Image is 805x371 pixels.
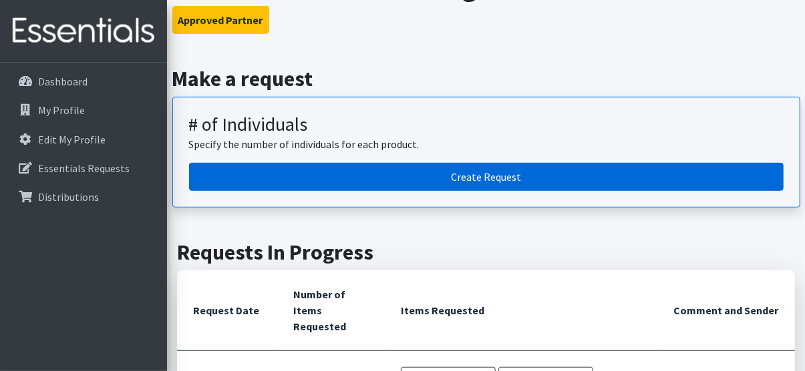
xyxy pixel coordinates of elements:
[38,75,88,88] p: Dashboard
[189,163,784,191] a: Create a request by number of individuals
[177,270,277,351] th: Request Date
[5,97,162,123] a: My Profile
[177,240,795,265] h2: Requests In Progress
[5,68,162,95] a: Dashboard
[38,133,106,146] p: Edit My Profile
[5,9,162,53] img: HumanEssentials
[5,183,162,210] a: Distributions
[38,161,130,175] p: Essentials Requests
[172,6,269,34] button: Approved Partner
[657,270,795,351] th: Comment and Sender
[5,155,162,181] a: Essentials Requests
[38,103,85,117] p: My Profile
[5,126,162,153] a: Edit My Profile
[189,113,784,136] h3: # of Individuals
[189,136,784,152] p: Specify the number of individuals for each product.
[385,270,658,351] th: Items Requested
[172,66,800,91] h2: Make a request
[277,270,385,351] th: Number of Items Requested
[38,190,99,204] p: Distributions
